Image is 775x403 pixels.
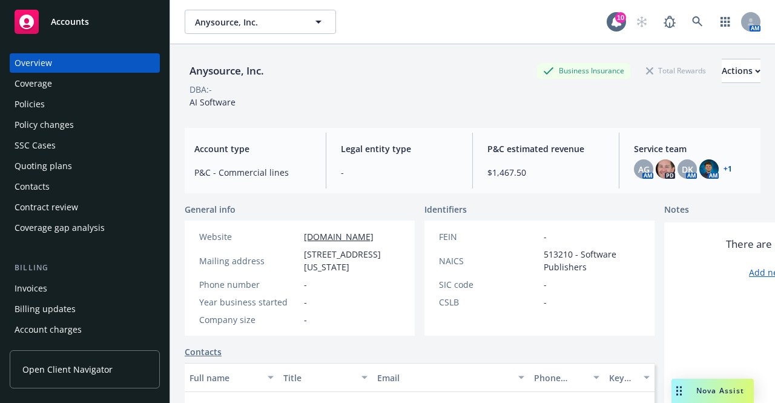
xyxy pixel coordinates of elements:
span: - [544,278,547,291]
div: Email [377,371,511,384]
img: photo [699,159,719,179]
span: [STREET_ADDRESS][US_STATE] [304,248,400,273]
div: Invoices [15,279,47,298]
div: Coverage [15,74,52,93]
button: Full name [185,363,279,392]
div: Drag to move [671,379,687,403]
span: General info [185,203,236,216]
span: - [304,278,307,291]
a: Coverage gap analysis [10,218,160,238]
div: 10 [615,12,626,23]
div: Billing updates [15,299,76,319]
div: Company size [199,313,299,326]
span: Notes [664,203,689,218]
span: Service team [634,142,751,155]
a: Policy changes [10,115,160,135]
span: P&C estimated revenue [487,142,604,155]
div: Actions [722,59,760,82]
span: Nova Assist [696,385,744,396]
span: Accounts [51,17,89,27]
span: - [544,230,547,243]
div: Overview [15,53,52,73]
div: Policies [15,95,45,114]
div: CSLB [439,296,539,308]
div: Account charges [15,320,82,339]
span: Legal entity type [341,142,458,155]
a: Invoices [10,279,160,298]
span: AG [638,163,650,176]
a: +1 [724,165,732,173]
div: Billing [10,262,160,274]
div: DBA: - [190,83,212,96]
span: - [544,296,547,308]
a: Account charges [10,320,160,339]
a: Contacts [185,345,222,358]
div: Title [283,371,354,384]
div: Business Insurance [537,63,630,78]
a: Overview [10,53,160,73]
span: P&C - Commercial lines [194,166,311,179]
span: 513210 - Software Publishers [544,248,640,273]
a: Contacts [10,177,160,196]
div: Total Rewards [640,63,712,78]
div: Phone number [534,371,586,384]
div: Contract review [15,198,78,217]
div: Key contact [609,371,636,384]
a: Start snowing [630,10,654,34]
div: Mailing address [199,255,299,267]
a: Search [685,10,710,34]
span: Open Client Navigator [22,363,113,376]
span: Anysource, Inc. [195,16,300,28]
span: - [304,296,307,308]
div: Full name [190,371,260,384]
span: Identifiers [424,203,467,216]
button: Email [372,363,529,392]
div: SIC code [439,278,539,291]
div: Quoting plans [15,156,72,176]
button: Title [279,363,372,392]
img: photo [656,159,675,179]
a: SSC Cases [10,136,160,155]
a: Coverage [10,74,160,93]
button: Phone number [529,363,604,392]
a: Quoting plans [10,156,160,176]
span: Account type [194,142,311,155]
span: DK [682,163,693,176]
button: Nova Assist [671,379,754,403]
span: $1,467.50 [487,166,604,179]
div: Anysource, Inc. [185,63,269,79]
a: Policies [10,95,160,114]
a: Report a Bug [658,10,682,34]
div: Contacts [15,177,50,196]
button: Key contact [604,363,655,392]
span: AI Software [190,96,236,108]
a: Switch app [713,10,737,34]
div: Coverage gap analysis [15,218,105,238]
a: [DOMAIN_NAME] [304,231,374,242]
a: Contract review [10,198,160,217]
div: SSC Cases [15,136,56,155]
div: Year business started [199,296,299,308]
div: Phone number [199,278,299,291]
div: Website [199,230,299,243]
span: - [304,313,307,326]
a: Billing updates [10,299,160,319]
div: NAICS [439,255,539,267]
a: Accounts [10,5,160,39]
div: Policy changes [15,115,74,135]
button: Anysource, Inc. [185,10,336,34]
span: - [341,166,458,179]
div: FEIN [439,230,539,243]
button: Actions [722,59,760,83]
